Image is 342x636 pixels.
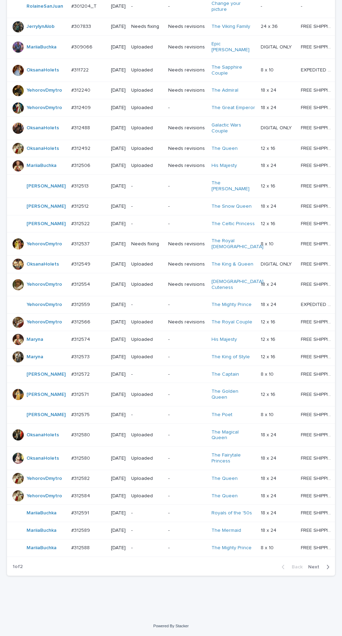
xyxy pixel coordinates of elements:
p: FREE SHIPPING - preview in 1-2 business days, after your approval delivery will take 5-10 b.d. [301,86,334,93]
a: His Majesty [211,337,237,343]
p: [DATE] [111,302,126,308]
p: [DATE] [111,44,126,50]
p: Needs revisions [168,146,206,152]
p: - [301,2,304,9]
p: #312549 [71,260,92,267]
a: MariiaBuchka [27,44,57,50]
p: 18 x 24 [261,280,278,288]
p: FREE SHIPPING - preview in 1-2 business days, after your approval delivery will take 5-10 b.d. [301,454,334,461]
p: - [168,545,206,551]
a: The Queen [211,146,238,152]
p: FREE SHIPPING - preview in 1-2 business days, after your approval delivery will take 5-10 b.d. [301,335,334,343]
a: The Sapphire Couple [211,64,255,76]
a: YehorovDmytro [27,282,62,288]
p: [DATE] [111,510,126,516]
p: FREE SHIPPING - preview in 1-2 business days, after your approval delivery will take 5-10 b.d. [301,474,334,482]
p: 8 x 10 [261,411,275,418]
p: - [168,302,206,308]
a: Galactic Wars Couple [211,122,255,134]
p: #312571 [71,390,90,398]
a: [PERSON_NAME] [27,183,66,189]
p: - [168,455,206,461]
p: - [168,221,206,227]
a: JerrylynAlob [27,24,54,30]
p: [DATE] [111,412,126,418]
p: FREE SHIPPING - preview in 1-2 business days, after your approval delivery will take 5-10 b.d. [301,280,334,288]
p: - [261,2,263,9]
p: 12 x 16 [261,220,277,227]
p: FREE SHIPPING - preview in 1-2 business days, after your approval delivery will take 5-10 b.d. [301,431,334,438]
a: MariiaBuchka [27,510,57,516]
p: - [131,204,163,209]
a: The Snow Queen [211,204,252,209]
a: The Royal [DEMOGRAPHIC_DATA] [211,238,263,250]
p: - [131,510,163,516]
p: [DATE] [111,261,126,267]
a: The Queen [211,476,238,482]
p: Needs revisions [168,44,206,50]
p: - [168,392,206,398]
p: [DATE] [111,493,126,499]
p: [DATE] [111,87,126,93]
p: #312492 [71,144,92,152]
p: - [168,183,206,189]
a: [PERSON_NAME] [27,204,66,209]
p: 18 x 24 [261,526,278,534]
p: 18 x 24 [261,474,278,482]
p: #312488 [71,124,91,131]
p: [DATE] [111,105,126,111]
p: 8 x 10 [261,544,275,551]
p: [DATE] [111,545,126,551]
p: [DATE] [111,354,126,360]
p: [DATE] [111,476,126,482]
p: [DATE] [111,241,126,247]
p: Uploaded [131,319,163,325]
p: Needs fixing [131,241,163,247]
p: 12 x 16 [261,390,277,398]
p: [DATE] [111,371,126,377]
p: Needs revisions [168,67,206,73]
a: YehorovDmytro [27,302,62,308]
p: 8 x 10 [261,240,275,247]
p: [DATE] [111,163,126,169]
p: #312554 [71,280,91,288]
p: #309066 [71,43,94,50]
p: - [168,204,206,209]
p: 18 x 24 [261,161,278,169]
a: OksanaHolets [27,146,59,152]
p: FREE SHIPPING - preview in 1-2 business days, after your approval delivery will take 5-10 b.d. [301,390,334,398]
p: #312409 [71,104,92,111]
p: Needs revisions [168,24,206,30]
p: FREE SHIPPING - preview in 1-2 business days, after your approval delivery will take 5-10 b.d. [301,260,334,267]
p: Uploaded [131,476,163,482]
p: 1 of 2 [7,558,28,575]
p: Needs revisions [168,163,206,169]
a: RolaineSanJuan [27,3,63,9]
p: Needs revisions [168,125,206,131]
p: - [131,183,163,189]
p: - [168,354,206,360]
p: Needs revisions [168,319,206,325]
a: MariiaBuchka [27,528,57,534]
a: The Admiral [211,87,238,93]
p: Uploaded [131,282,163,288]
p: [DATE] [111,221,126,227]
p: Uploaded [131,87,163,93]
p: 8 x 10 [261,370,275,377]
p: #312240 [71,86,92,93]
p: EXPEDITED SHIPPING - preview in 1 business day; delivery up to 5 business days after your approval. [301,66,334,73]
button: Next [305,564,335,570]
p: #312588 [71,544,91,551]
p: - [168,432,206,438]
p: - [131,412,163,418]
p: [DATE] [111,125,126,131]
a: [PERSON_NAME] [27,371,66,377]
p: 18 x 24 [261,202,278,209]
a: [PERSON_NAME] [27,221,66,227]
p: - [168,105,206,111]
p: #312582 [71,474,91,482]
p: [DATE] [111,337,126,343]
a: The Magical Queen [211,429,255,441]
a: MariiaBuchka [27,163,57,169]
a: The Fairytale Princess [211,452,255,464]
